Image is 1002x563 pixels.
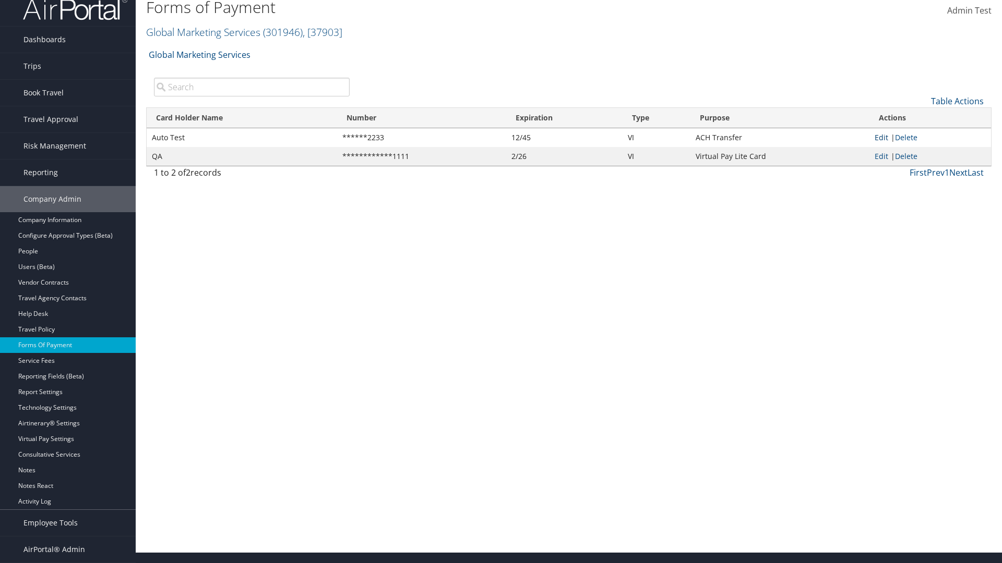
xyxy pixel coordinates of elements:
span: , [ 37903 ] [303,25,342,39]
th: Expiration: activate to sort column ascending [506,108,623,128]
th: Type [623,108,690,128]
a: Prev [927,167,945,178]
span: Employee Tools [23,510,78,536]
span: ( 301946 ) [263,25,303,39]
td: | [869,128,991,147]
a: Last [968,167,984,178]
a: Edit [875,132,888,142]
input: Search [154,78,350,96]
a: Global Marketing Services [146,25,342,39]
th: Purpose: activate to sort column descending [690,108,869,128]
td: 12/45 [506,128,623,147]
td: 2/26 [506,147,623,166]
td: QA [147,147,337,166]
span: Dashboards [23,27,66,53]
span: AirPortal® Admin [23,536,85,562]
td: | [869,147,991,166]
a: Global Marketing Services [149,44,250,65]
a: Delete [895,151,917,161]
th: Number [337,108,506,128]
span: Company Admin [23,186,81,212]
th: Card Holder Name [147,108,337,128]
span: Book Travel [23,80,64,106]
div: 1 to 2 of records [154,166,350,184]
span: Admin Test [947,5,992,16]
a: Delete [895,132,917,142]
span: Travel Approval [23,106,78,132]
td: Auto Test [147,128,337,147]
span: Trips [23,53,41,79]
a: Next [949,167,968,178]
span: Risk Management [23,133,86,159]
span: Reporting [23,160,58,186]
a: Edit [875,151,888,161]
a: 1 [945,167,949,178]
td: ACH Transfer [690,128,869,147]
td: Virtual Pay Lite Card [690,147,869,166]
td: VI [623,128,690,147]
td: VI [623,147,690,166]
a: Table Actions [931,95,984,107]
a: First [910,167,927,178]
span: 2 [186,167,190,178]
th: Actions [869,108,991,128]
